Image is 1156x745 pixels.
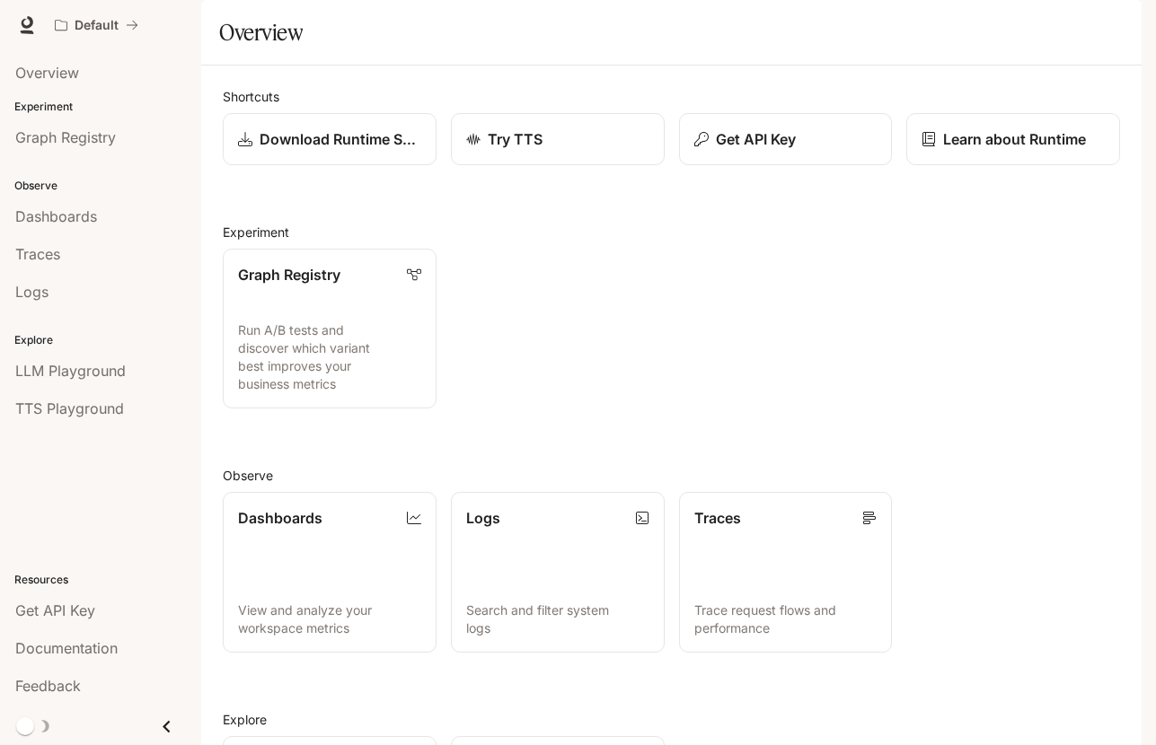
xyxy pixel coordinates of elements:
[716,128,796,150] p: Get API Key
[223,87,1120,106] h2: Shortcuts
[75,18,119,33] p: Default
[223,710,1120,729] h2: Explore
[694,601,878,637] p: Trace request flows and performance
[451,113,665,165] a: Try TTS
[943,128,1086,150] p: Learn about Runtime
[238,321,421,393] p: Run A/B tests and discover which variant best improves your business metrics
[223,492,437,652] a: DashboardsView and analyze your workspace metrics
[906,113,1120,165] a: Learn about Runtime
[238,507,322,529] p: Dashboards
[488,128,543,150] p: Try TTS
[260,128,421,150] p: Download Runtime SDK
[223,249,437,408] a: Graph RegistryRun A/B tests and discover which variant best improves your business metrics
[219,14,303,50] h1: Overview
[694,507,741,529] p: Traces
[223,466,1120,485] h2: Observe
[451,492,665,652] a: LogsSearch and filter system logs
[679,492,893,652] a: TracesTrace request flows and performance
[223,223,1120,241] h2: Experiment
[238,601,421,637] p: View and analyze your workspace metrics
[679,113,893,165] button: Get API Key
[238,264,340,285] p: Graph Registry
[466,601,649,637] p: Search and filter system logs
[47,7,146,43] button: All workspaces
[466,507,500,529] p: Logs
[223,113,437,165] a: Download Runtime SDK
